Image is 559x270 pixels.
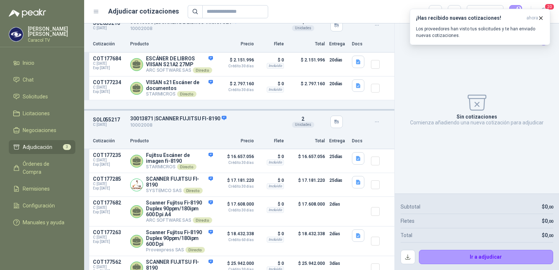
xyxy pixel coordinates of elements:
div: Incluido [267,237,284,243]
p: $ [542,203,553,211]
span: 2 [301,116,304,122]
p: Producto [130,138,213,145]
span: C: [DATE] [93,265,126,269]
p: COT177682 [93,200,126,206]
p: 25 días [329,176,348,185]
span: Negociaciones [23,126,56,134]
div: Incluido [267,160,284,165]
p: SOL055217 [93,117,126,123]
button: Ir a adjudicar [419,250,554,265]
span: Adjudicación [23,143,52,151]
p: Precio [217,41,254,48]
p: Los proveedores han visto tus solicitudes y te han enviado nuevas cotizaciones. [416,26,544,39]
div: Directo [183,188,203,194]
p: Fujitsu Escáner de imagen fi-8190 [146,152,213,164]
span: Crédito 30 días [217,88,254,92]
a: Configuración [9,199,75,213]
div: Unidades [292,25,314,31]
a: Órdenes de Compra [9,157,75,179]
p: $ 17.608.000 [217,200,254,212]
span: ,00 [548,233,553,238]
span: ,00 [548,205,553,210]
p: VIISAN s21 Escáner de documentos [146,79,213,91]
p: Docs [352,138,367,145]
span: 3 [63,144,71,150]
p: $ 0 [258,176,284,185]
p: Cotización [93,138,126,145]
button: 20 [537,5,550,18]
p: Caracol TV [28,38,75,42]
p: Total [288,41,325,48]
span: ahora [526,15,538,21]
span: 0 [545,218,553,224]
span: Crédito 30 días [217,209,254,212]
p: C: [DATE] [93,123,126,127]
p: $ 0 [258,200,284,209]
span: C: [DATE] [93,206,126,210]
p: Producto [130,41,213,48]
p: 30013871 | SCANNER FUJITSU FI-8190 [130,115,280,122]
div: Precio [471,6,492,17]
p: STARMICROS [146,164,213,170]
p: $ [542,217,553,225]
span: Exp: [DATE] [93,90,126,94]
img: Company Logo [131,179,143,191]
p: $ 2.797.160 [288,79,325,97]
div: Directo [193,217,212,223]
p: $ 2.151.996 [217,56,254,68]
p: Fletes [401,217,414,225]
span: ,00 [548,219,553,224]
p: ARC SOFTWARE SAS [146,217,213,223]
p: COT177562 [93,259,126,265]
p: 3 días [329,259,348,268]
span: Configuración [23,202,55,210]
span: C: [DATE] [93,85,126,90]
p: SCANNER FUJITSU FI-8190 [146,176,213,188]
p: Entrega [329,138,348,145]
p: $ 0 [258,79,284,88]
p: Total [288,138,325,145]
span: Inicio [23,59,34,67]
p: $ 16.657.056 [217,152,254,165]
p: COT177285 [93,176,126,182]
p: Flete [258,41,284,48]
p: $ 17.181.220 [217,176,254,188]
span: C: [DATE] [93,158,126,162]
span: Crédito 30 días [217,161,254,165]
p: $ 0 [258,229,284,238]
div: Directo [193,67,212,73]
span: C: [DATE] [93,61,126,66]
span: Exp: [DATE] [93,186,126,191]
div: Incluido [267,183,284,189]
p: [PERSON_NAME] [PERSON_NAME] [28,26,75,37]
div: Directo [177,164,196,170]
p: 25 días [329,152,348,161]
p: 2 días [329,229,348,238]
span: Exp: [DATE] [93,210,126,214]
span: Chat [23,76,34,84]
div: Incluido [267,87,284,93]
p: Cotización [93,41,126,48]
button: ¡Has recibido nuevas cotizaciones!ahora Los proveedores han visto tus solicitudes y te han enviad... [410,9,550,45]
p: COT177234 [93,79,126,85]
a: Adjudicación3 [9,140,75,154]
p: 2 días [329,200,348,209]
p: $ 16.657.056 [288,152,325,170]
p: $ 18.432.338 [217,229,254,242]
p: Precio [217,138,254,145]
span: 20 [544,3,555,10]
p: Subtotal [401,203,420,211]
p: $ 17.181.220 [288,176,325,194]
p: Flete [258,138,284,145]
a: Chat [9,73,75,87]
a: Licitaciones [9,106,75,120]
img: Company Logo [9,27,23,41]
div: Directo [185,247,205,253]
p: $ [542,231,553,239]
p: STARMICROS [146,91,213,97]
p: COT177684 [93,56,126,61]
span: Solicitudes [23,93,48,101]
p: ARC SOFTWARE SAS [146,67,213,73]
span: Crédito 60 días [217,238,254,242]
p: Provexpress SAS [146,247,213,253]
